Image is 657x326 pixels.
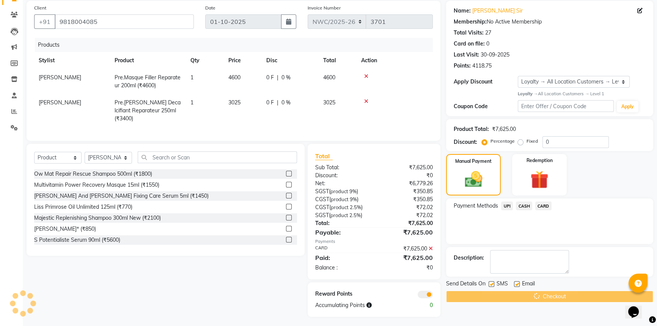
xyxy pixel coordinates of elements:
div: Name: [454,7,471,15]
div: ₹72.02 [374,211,439,219]
strong: Loyalty → [518,91,538,96]
div: Accumulating Points [310,301,407,309]
button: +91 [34,14,55,29]
th: Total [319,52,357,69]
div: Liss Primrose Oil Unlimited 125ml (₹770) [34,203,132,211]
label: Date [205,5,215,11]
div: Net: [310,180,374,187]
span: Email [522,280,535,289]
span: 1 [190,99,193,106]
div: ₹7,625.00 [374,164,439,172]
th: Stylist [34,52,110,69]
th: Qty [186,52,224,69]
div: ( ) [310,195,374,203]
span: 0 % [281,99,291,107]
div: Coupon Code [454,102,518,110]
span: UPI [501,202,513,210]
iframe: chat widget [625,296,649,318]
span: CGST [315,196,329,203]
div: Apply Discount [454,78,518,86]
div: Payable: [310,228,374,237]
div: Paid: [310,253,374,262]
span: Pre.Masque Filler Reparateur 200ml (₹4600) [115,74,181,89]
div: Majestic Replenishing Shampoo 300ml New (₹2100) [34,214,161,222]
span: 2.5% [349,212,361,218]
span: 3025 [323,99,335,106]
span: product [330,188,348,194]
div: Membership: [454,18,487,26]
span: 0 % [281,74,291,82]
div: 27 [485,29,491,37]
label: Client [34,5,46,11]
th: Price [224,52,262,69]
div: Discount: [310,172,374,180]
a: [PERSON_NAME] Sir [472,7,523,15]
span: | [277,99,278,107]
div: Sub Total: [310,164,374,172]
span: SGST [315,188,329,195]
span: 4600 [323,74,335,81]
div: Card on file: [454,40,485,48]
span: 2.5% [350,204,361,210]
label: Manual Payment [455,158,492,165]
th: Disc [262,52,319,69]
div: [PERSON_NAME] And [PERSON_NAME] Fixing Care Serum 5ml (₹1450) [34,192,209,200]
div: ( ) [310,187,374,195]
span: product [331,196,349,202]
div: Description: [454,254,484,262]
div: ( ) [310,203,374,211]
th: Product [110,52,186,69]
div: 4118.75 [472,62,492,70]
div: CARD [310,245,374,253]
th: Action [357,52,433,69]
div: 0 [486,40,489,48]
span: product [331,204,349,210]
div: ₹7,625.00 [374,228,439,237]
div: Points: [454,62,471,70]
div: Last Visit: [454,51,479,59]
div: ₹7,625.00 [374,253,439,262]
span: 3025 [228,99,240,106]
div: Payments [315,238,433,245]
div: Ow Mat Repair Rescue Shampoo 500ml (₹1800) [34,170,152,178]
span: SGST [315,212,329,219]
span: SMS [497,280,508,289]
div: ( ) [310,211,374,219]
label: Fixed [527,138,538,145]
div: ₹7,625.00 [492,125,516,133]
div: Discount: [454,138,477,146]
div: No Active Membership [454,18,646,26]
div: ₹0 [374,172,439,180]
div: 30-09-2025 [481,51,509,59]
label: Redemption [527,157,553,164]
div: ₹7,625.00 [374,245,439,253]
span: CARD [535,202,552,210]
div: ₹6,779.26 [374,180,439,187]
div: Total: [310,219,374,227]
div: ₹350.85 [374,195,439,203]
span: 0 F [266,99,274,107]
span: Send Details On [446,280,486,289]
span: 9% [350,196,357,202]
div: Total Visits: [454,29,484,37]
img: _gift.svg [525,169,554,191]
div: [PERSON_NAME]* (₹850) [34,225,96,233]
div: All Location Customers → Level 1 [518,91,646,97]
div: Products [35,38,439,52]
input: Search or Scan [138,151,297,163]
div: Multivitamin Power Recovery Masque 15ml (₹1550) [34,181,159,189]
span: Total [315,152,333,160]
div: ₹0 [374,264,439,272]
div: ₹350.85 [374,187,439,195]
span: product [330,212,348,218]
label: Invoice Number [308,5,341,11]
div: Reward Points [310,290,374,298]
span: 9% [349,188,357,194]
img: _cash.svg [459,169,488,189]
div: Product Total: [454,125,489,133]
span: 4600 [228,74,240,81]
span: CGST [315,204,329,211]
div: Balance : [310,264,374,272]
div: S Potentialiste Serum 90ml (₹5600) [34,236,120,244]
span: | [277,74,278,82]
